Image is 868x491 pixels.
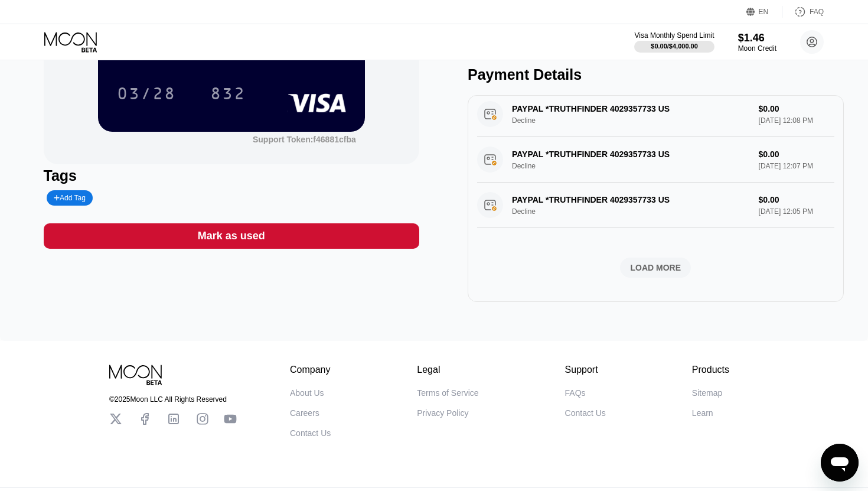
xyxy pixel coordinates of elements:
[738,32,776,53] div: $1.46Moon Credit
[692,388,722,398] div: Sitemap
[290,428,331,438] div: Contact Us
[253,135,356,144] div: Support Token: f46881cfba
[198,229,265,243] div: Mark as used
[417,408,468,418] div: Privacy Policy
[692,408,713,418] div: Learn
[290,408,319,418] div: Careers
[810,8,824,16] div: FAQ
[565,365,606,375] div: Support
[477,258,834,278] div: LOAD MORE
[651,43,698,50] div: $0.00 / $4,000.00
[290,388,324,398] div: About Us
[634,31,714,53] div: Visa Monthly Spend Limit$0.00/$4,000.00
[630,262,681,273] div: LOAD MORE
[565,388,586,398] div: FAQs
[54,194,86,202] div: Add Tag
[417,388,478,398] div: Terms of Service
[290,365,331,375] div: Company
[738,44,776,53] div: Moon Credit
[47,190,93,206] div: Add Tag
[109,395,237,404] div: © 2025 Moon LLC All Rights Reserved
[782,6,824,18] div: FAQ
[468,66,844,83] div: Payment Details
[634,31,714,40] div: Visa Monthly Spend Limit
[201,79,254,108] div: 832
[692,365,729,375] div: Products
[821,444,859,482] iframe: Button to launch messaging window
[210,86,246,105] div: 832
[759,8,769,16] div: EN
[108,79,185,108] div: 03/28
[746,6,782,18] div: EN
[253,135,356,144] div: Support Token:f46881cfba
[565,408,606,418] div: Contact Us
[738,32,776,44] div: $1.46
[44,167,420,184] div: Tags
[417,365,478,375] div: Legal
[117,86,176,105] div: 03/28
[44,223,420,249] div: Mark as used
